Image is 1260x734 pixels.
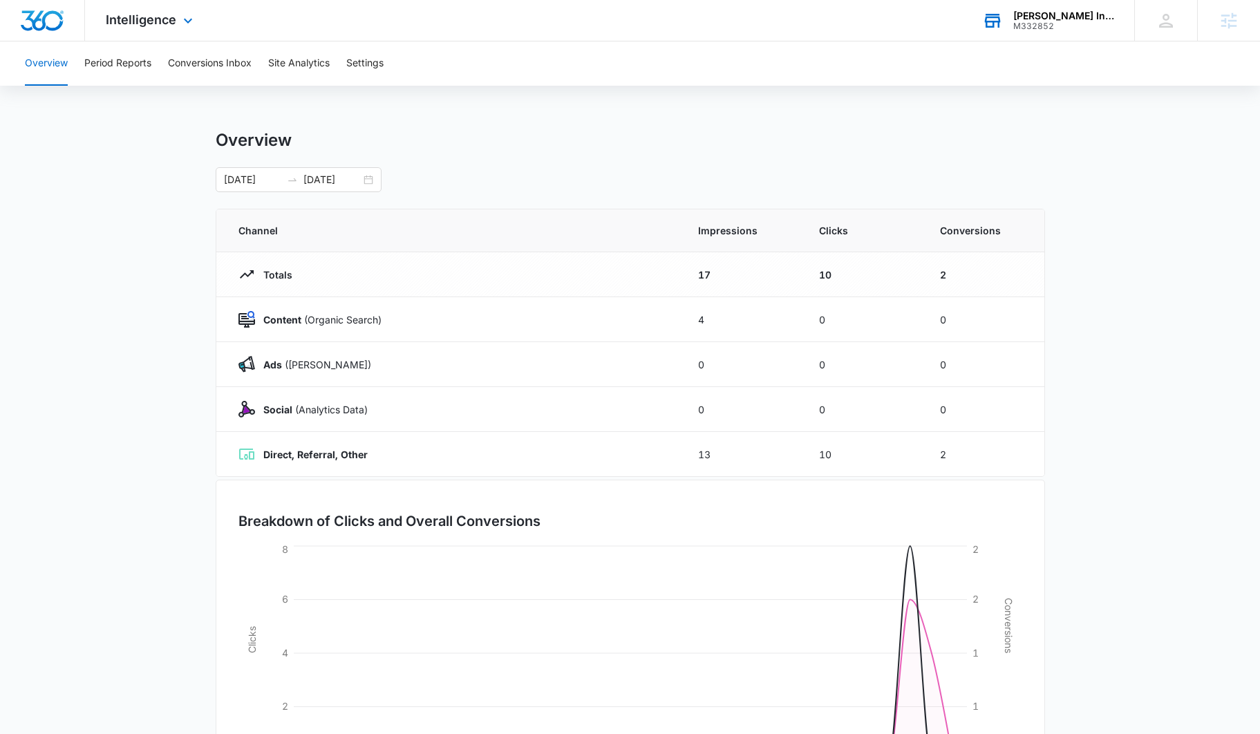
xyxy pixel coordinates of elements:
[303,172,361,187] input: End date
[268,41,330,86] button: Site Analytics
[255,357,371,372] p: ([PERSON_NAME])
[25,41,68,86] button: Overview
[802,432,923,477] td: 10
[802,297,923,342] td: 0
[346,41,384,86] button: Settings
[263,404,292,415] strong: Social
[1013,10,1114,21] div: account name
[972,543,979,555] tspan: 2
[287,174,298,185] span: swap-right
[1003,598,1015,653] tspan: Conversions
[681,342,802,387] td: 0
[238,311,255,328] img: Content
[282,593,288,605] tspan: 6
[972,700,979,712] tspan: 1
[238,223,665,238] span: Channel
[681,432,802,477] td: 13
[287,174,298,185] span: to
[224,172,281,187] input: Start date
[923,342,1044,387] td: 0
[923,432,1044,477] td: 2
[923,252,1044,297] td: 2
[802,252,923,297] td: 10
[681,297,802,342] td: 4
[972,647,979,659] tspan: 1
[681,252,802,297] td: 17
[263,359,282,370] strong: Ads
[681,387,802,432] td: 0
[923,297,1044,342] td: 0
[972,593,979,605] tspan: 2
[282,700,288,712] tspan: 2
[238,511,540,531] h3: Breakdown of Clicks and Overall Conversions
[940,223,1022,238] span: Conversions
[263,314,301,326] strong: Content
[819,223,907,238] span: Clicks
[245,626,257,653] tspan: Clicks
[255,312,382,327] p: (Organic Search)
[238,401,255,417] img: Social
[802,342,923,387] td: 0
[923,387,1044,432] td: 0
[238,356,255,373] img: Ads
[106,12,176,27] span: Intelligence
[1013,21,1114,31] div: account id
[802,387,923,432] td: 0
[282,543,288,555] tspan: 8
[84,41,151,86] button: Period Reports
[255,402,368,417] p: (Analytics Data)
[263,449,368,460] strong: Direct, Referral, Other
[168,41,252,86] button: Conversions Inbox
[255,267,292,282] p: Totals
[216,130,292,151] h1: Overview
[698,223,786,238] span: Impressions
[282,647,288,659] tspan: 4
